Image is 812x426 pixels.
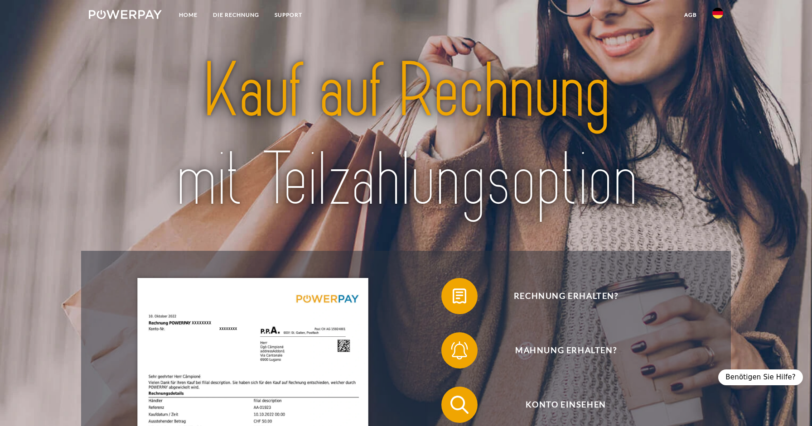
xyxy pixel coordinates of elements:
span: Rechnung erhalten? [455,278,677,314]
a: SUPPORT [267,7,310,23]
img: de [712,8,723,19]
a: agb [677,7,705,23]
div: Benötigen Sie Hilfe? [718,369,803,385]
button: Konto einsehen [441,387,677,423]
img: title-powerpay_de.svg [120,43,691,229]
span: Konto einsehen [455,387,677,423]
button: Rechnung erhalten? [441,278,677,314]
button: Mahnung erhalten? [441,332,677,369]
span: Mahnung erhalten? [455,332,677,369]
img: logo-powerpay-white.svg [89,10,162,19]
a: DIE RECHNUNG [205,7,267,23]
a: Home [171,7,205,23]
img: qb_bell.svg [448,339,471,362]
img: qb_search.svg [448,393,471,416]
img: qb_bill.svg [448,285,471,307]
